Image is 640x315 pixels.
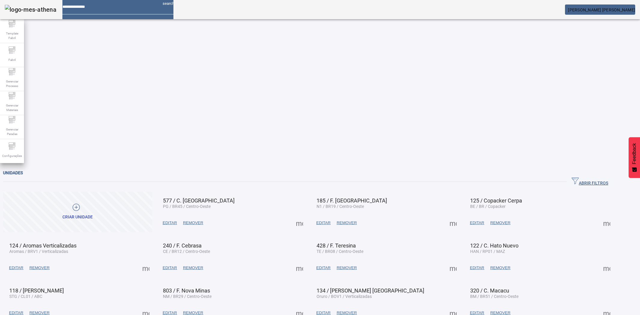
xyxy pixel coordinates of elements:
[160,262,180,273] button: EDITAR
[316,265,331,271] span: EDITAR
[163,265,177,271] span: EDITAR
[6,262,26,273] button: EDITAR
[163,197,235,204] span: 577 / C. [GEOGRAPHIC_DATA]
[334,262,360,273] button: REMOVER
[3,101,21,114] span: Gerenciar Materiais
[62,214,93,220] div: Criar unidade
[3,192,152,232] button: Criar unidade
[470,220,484,226] span: EDITAR
[160,217,180,228] button: EDITAR
[317,249,363,254] span: TE / BR08 / Centro-Oeste
[9,242,77,249] span: 124 / Aromas Verticalizadas
[163,249,210,254] span: CE / BR12 / Centro-Oeste
[337,265,357,271] span: REMOVER
[180,262,206,273] button: REMOVER
[567,176,613,187] button: ABRIR FILTROS
[163,220,177,226] span: EDITAR
[448,217,458,228] button: Mais
[9,294,42,299] span: STG / CL01 / ABC
[317,294,372,299] span: Oruro / BOV1 / Verticalizadas
[490,220,510,226] span: REMOVER
[487,262,513,273] button: REMOVER
[26,262,53,273] button: REMOVER
[163,204,211,209] span: PG / BR45 / Centro-Oeste
[317,204,364,209] span: N1 / BR19 / Centro-Oeste
[317,287,424,294] span: 134 / [PERSON_NAME] [GEOGRAPHIC_DATA]
[9,249,68,254] span: Aromas / BRV1 / Verticalizadas
[467,262,487,273] button: EDITAR
[470,204,506,209] span: BE / BR / Copacker
[7,56,17,64] span: Fabril
[316,220,331,226] span: EDITAR
[3,29,21,42] span: Template Fabril
[313,262,334,273] button: EDITAR
[313,217,334,228] button: EDITAR
[163,242,202,249] span: 240 / F. Cebrasa
[470,197,522,204] span: 125 / Copacker Cerpa
[568,7,635,12] span: [PERSON_NAME] [PERSON_NAME]
[9,265,23,271] span: EDITAR
[9,287,64,294] span: 118 / [PERSON_NAME]
[3,77,21,90] span: Gerenciar Processo
[3,125,21,138] span: Gerenciar Paradas
[572,177,608,186] span: ABRIR FILTROS
[180,217,206,228] button: REMOVER
[183,220,203,226] span: REMOVER
[470,265,484,271] span: EDITAR
[140,262,151,273] button: Mais
[490,265,510,271] span: REMOVER
[294,217,305,228] button: Mais
[0,152,24,160] span: Configurações
[163,287,210,294] span: 803 / F. Nova Minas
[317,197,387,204] span: 185 / F. [GEOGRAPHIC_DATA]
[470,294,518,299] span: BM / BR51 / Centro-Oeste
[163,294,212,299] span: NM / BR29 / Centro-Oeste
[601,262,612,273] button: Mais
[601,217,612,228] button: Mais
[629,137,640,178] button: Feedback - Mostrar pesquisa
[334,217,360,228] button: REMOVER
[3,170,23,175] span: Unidades
[29,265,50,271] span: REMOVER
[183,265,203,271] span: REMOVER
[487,217,513,228] button: REMOVER
[467,217,487,228] button: EDITAR
[632,143,637,164] span: Feedback
[470,287,509,294] span: 320 / C. Macacu
[294,262,305,273] button: Mais
[470,249,505,254] span: HAN / RP01 / MAZ
[470,242,518,249] span: 122 / C. Hato Nuevo
[337,220,357,226] span: REMOVER
[317,242,356,249] span: 428 / F. Teresina
[448,262,458,273] button: Mais
[5,5,56,14] img: logo-mes-athena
